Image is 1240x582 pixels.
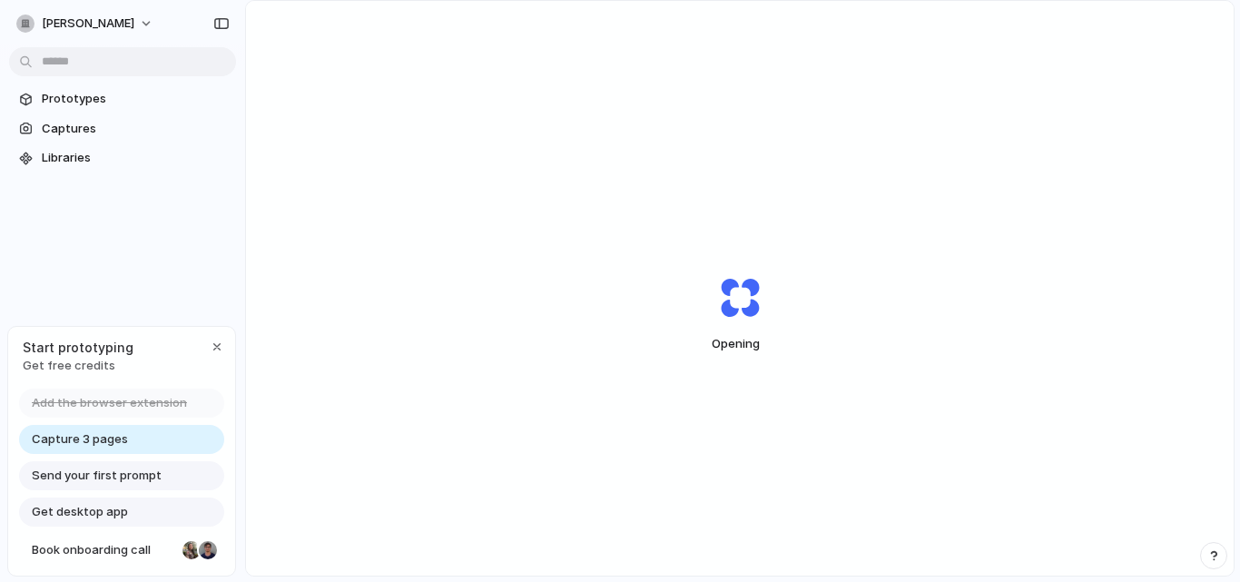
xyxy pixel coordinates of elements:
span: [PERSON_NAME] [42,15,134,33]
span: Start prototyping [23,338,133,357]
a: Captures [9,115,236,143]
span: Add the browser extension [32,394,187,412]
span: Get free credits [23,357,133,375]
div: Christian Iacullo [197,539,219,561]
span: Book onboarding call [32,541,175,559]
div: Nicole Kubica [181,539,202,561]
a: Get desktop app [19,498,224,527]
span: Opening [677,335,802,353]
span: Captures [42,120,229,138]
a: Book onboarding call [19,536,224,565]
span: Prototypes [42,90,229,108]
a: Libraries [9,144,236,172]
button: [PERSON_NAME] [9,9,162,38]
span: Send your first prompt [32,467,162,485]
span: Get desktop app [32,503,128,521]
span: Libraries [42,149,229,167]
span: Capture 3 pages [32,430,128,449]
a: Prototypes [9,85,236,113]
